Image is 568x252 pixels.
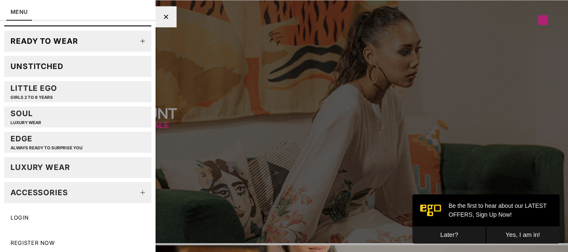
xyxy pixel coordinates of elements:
[4,81,151,102] a: Little EGOGIRLS 2 TO 8 YEARS
[4,56,151,77] a: Unstitched
[4,207,151,228] a: LOGIN
[4,106,151,127] a: SoulLUXURY WEAR
[11,95,57,100] p: GIRLS 2 TO 8 YEARS
[11,188,68,197] div: Accessories
[412,194,560,244] iframe: webpush-onsite
[4,157,151,178] a: LUXURY WEAR
[11,109,41,125] div: Soul
[11,145,82,151] p: Always ready to surprise you
[11,8,28,15] a: MENU
[156,6,177,27] div: Close Menu
[4,31,151,52] a: Ready to wear
[11,83,57,100] div: Little EGO
[11,120,41,125] p: LUXURY WEAR
[4,132,151,153] a: EDGEAlways ready to surprise you
[4,182,151,203] a: Accessories
[11,36,78,46] div: Ready to wear
[11,61,63,71] div: Unstitched
[11,162,70,172] div: LUXURY WEAR
[11,134,82,150] div: EDGE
